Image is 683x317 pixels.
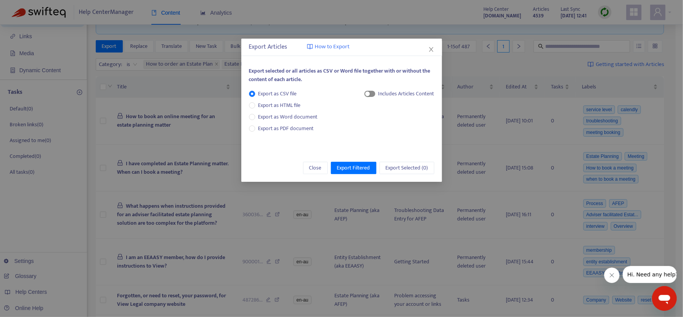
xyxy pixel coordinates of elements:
[604,268,620,283] iframe: Close message
[255,90,300,98] span: Export as CSV file
[652,286,677,311] iframe: Button to launch messaging window
[315,42,350,51] span: How to Export
[380,162,434,174] button: Export Selected (0)
[303,162,328,174] button: Close
[255,113,321,121] span: Export as Word document
[258,124,314,133] span: Export as PDF document
[378,90,434,98] div: Includes Articles Content
[331,162,376,174] button: Export Filtered
[337,164,370,172] span: Export Filtered
[255,101,304,110] span: Export as HTML file
[307,44,313,50] img: image-link
[428,46,434,53] span: close
[307,42,350,51] a: How to Export
[5,5,56,12] span: Hi. Need any help?
[249,42,434,52] div: Export Articles
[427,45,436,54] button: Close
[309,164,322,172] span: Close
[249,66,430,84] span: Export selected or all articles as CSV or Word file together with or without the content of each ...
[623,266,677,283] iframe: Message from company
